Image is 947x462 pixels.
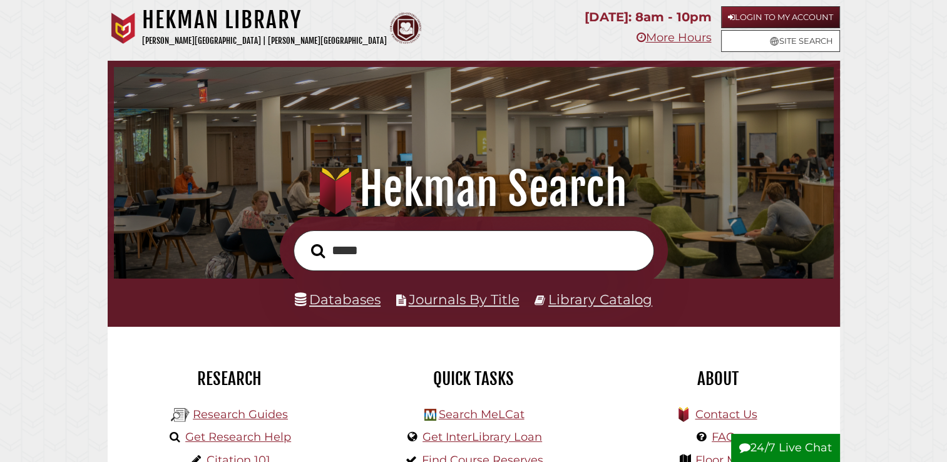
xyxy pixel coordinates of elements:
a: More Hours [636,31,711,44]
a: Get InterLibrary Loan [422,430,542,444]
img: Hekman Library Logo [171,406,190,424]
a: Site Search [721,30,840,52]
p: [PERSON_NAME][GEOGRAPHIC_DATA] | [PERSON_NAME][GEOGRAPHIC_DATA] [142,34,387,48]
img: Calvin Theological Seminary [390,13,421,44]
img: Hekman Library Logo [424,409,436,421]
a: Journals By Title [409,291,520,307]
h2: Research [117,368,342,389]
h2: About [605,368,831,389]
a: Library Catalog [548,291,652,307]
button: Search [305,240,331,262]
a: Login to My Account [721,6,840,28]
a: Research Guides [193,408,288,421]
h1: Hekman Search [128,162,819,217]
p: [DATE]: 8am - 10pm [585,6,711,28]
img: Calvin University [108,13,139,44]
i: Search [311,243,325,258]
a: FAQs [712,430,741,444]
a: Databases [295,291,381,307]
h1: Hekman Library [142,6,387,34]
a: Contact Us [695,408,757,421]
a: Get Research Help [185,430,291,444]
a: Search MeLCat [438,408,524,421]
h2: Quick Tasks [361,368,586,389]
